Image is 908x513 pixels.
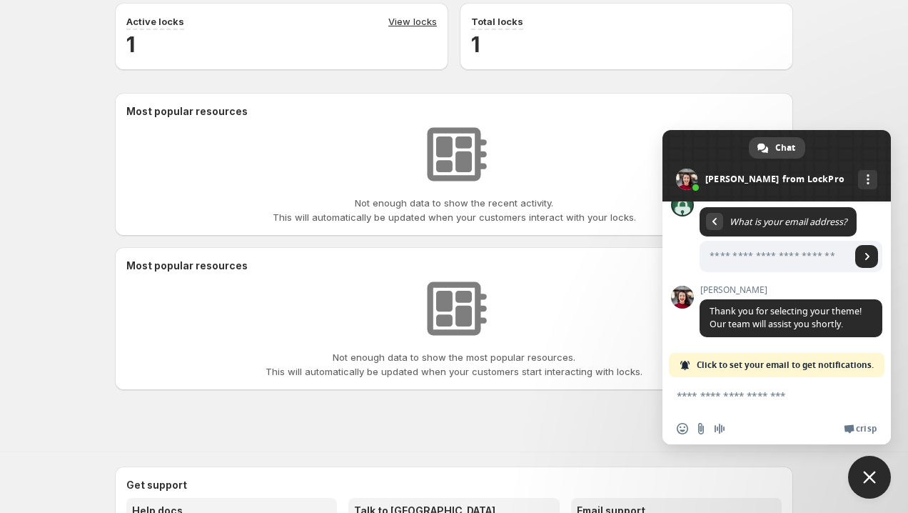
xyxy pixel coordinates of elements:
[700,241,851,272] input: Enter your email address...
[700,285,882,295] span: [PERSON_NAME]
[418,119,490,190] img: No resources found
[266,350,642,379] p: Not enough data to show the most popular resources. This will automatically be updated when your ...
[695,423,707,434] span: Send a file
[844,423,877,434] a: Crisp
[126,30,437,59] h2: 1
[471,30,782,59] h2: 1
[714,423,725,434] span: Audio message
[126,259,782,273] h2: Most popular resources
[126,478,782,492] h2: Get support
[471,14,523,29] p: Total locks
[677,423,688,434] span: Insert an emoji
[126,14,184,29] p: Active locks
[677,377,848,413] textarea: Compose your message...
[749,137,805,159] a: Chat
[697,353,874,377] span: Click to set your email to get notifications.
[775,137,795,159] span: Chat
[855,245,878,268] a: Send
[273,196,636,224] p: Not enough data to show the recent activity. This will automatically be updated when your custome...
[126,104,782,119] h2: Most popular resources
[848,456,891,499] a: Close chat
[710,305,862,330] span: Thank you for selecting your theme! Our team will assist you shortly.
[730,216,847,228] span: What is your email address?
[418,273,490,344] img: No resources found
[856,423,877,434] span: Crisp
[388,14,437,30] a: View locks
